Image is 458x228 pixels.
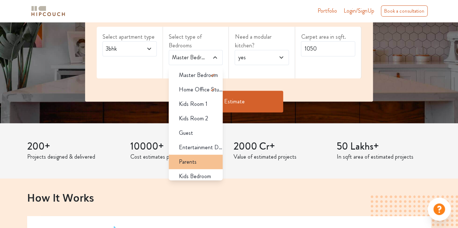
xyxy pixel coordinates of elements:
[179,143,223,152] span: Entertainment Den
[179,129,193,137] span: Guest
[179,71,218,79] span: Master Bedroom
[104,44,140,53] span: 3bhk
[179,100,207,108] span: Kids Room 1
[30,5,66,17] img: logo-horizontal.svg
[179,172,211,181] span: Kids Bedroom
[30,3,66,19] span: logo-horizontal.svg
[301,41,355,56] input: Enter area sqft
[337,141,431,153] h3: 50 Lakhs+
[235,33,289,50] label: Need a modular kitchen?
[175,91,283,112] button: Get Estimate
[337,152,431,161] p: In sqft area of estimated projects
[179,158,197,166] span: Parents
[27,191,431,203] h2: How It Works
[301,33,355,41] label: Carpet area in sqft.
[130,141,225,153] h3: 10000+
[381,5,428,17] div: Book a consultation
[27,152,122,161] p: Projects designed & delivered
[234,141,328,153] h3: 2000 Cr+
[179,114,208,123] span: Kids Room 2
[169,65,223,73] div: select 1 more room(s)
[27,141,122,153] h3: 200+
[344,7,374,15] span: Login/SignUp
[234,152,328,161] p: Value of estimated projects
[102,33,157,41] label: Select apartment type
[169,33,223,50] label: Select type of Bedrooms
[318,7,337,15] a: Portfolio
[171,53,206,62] span: Master Bedroom,Home Office Study
[236,53,272,62] span: yes
[130,152,225,161] p: Cost estimates provided
[179,85,223,94] span: Home Office Study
